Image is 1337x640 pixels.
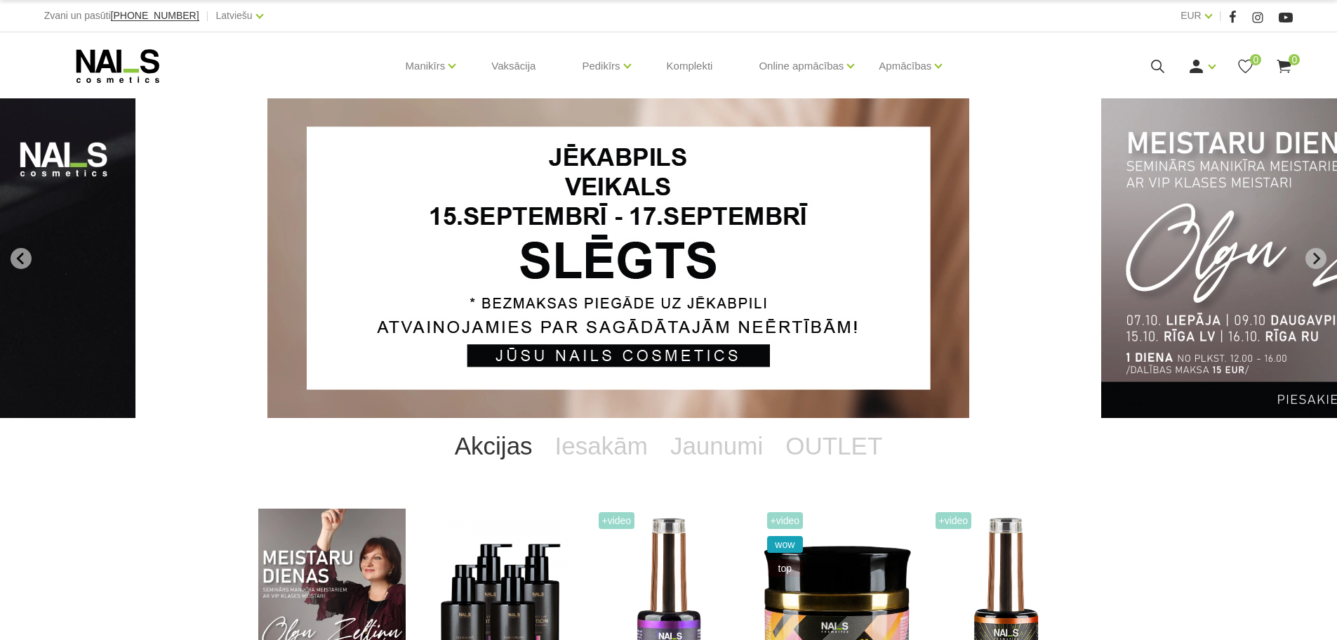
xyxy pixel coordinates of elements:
[659,418,774,474] a: Jaunumi
[879,38,931,94] a: Apmācības
[1237,58,1254,75] a: 0
[1219,7,1222,25] span: |
[767,536,804,553] span: wow
[216,7,253,24] a: Latviešu
[599,512,635,529] span: +Video
[111,11,199,21] a: [PHONE_NUMBER]
[767,560,804,577] span: top
[44,7,199,25] div: Zvani un pasūti
[1180,7,1202,24] a: EUR
[267,98,1070,418] li: 1 of 14
[111,10,199,21] span: [PHONE_NUMBER]
[444,418,544,474] a: Akcijas
[759,38,844,94] a: Online apmācības
[480,32,547,100] a: Vaksācija
[544,418,659,474] a: Iesakām
[11,248,32,269] button: Go to last slide
[406,38,446,94] a: Manikīrs
[582,38,620,94] a: Pedikīrs
[1275,58,1293,75] a: 0
[1289,54,1300,65] span: 0
[774,418,893,474] a: OUTLET
[206,7,209,25] span: |
[1305,248,1326,269] button: Next slide
[1250,54,1261,65] span: 0
[767,512,804,529] span: +Video
[656,32,724,100] a: Komplekti
[936,512,972,529] span: +Video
